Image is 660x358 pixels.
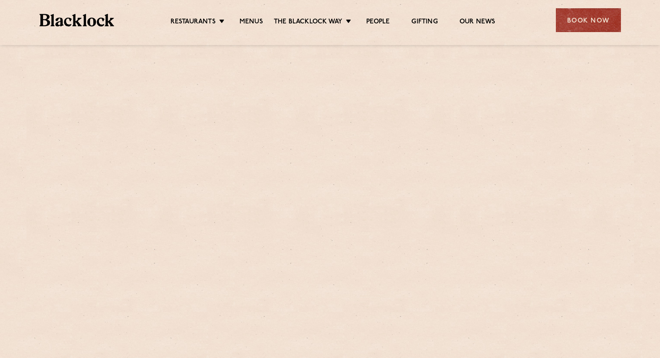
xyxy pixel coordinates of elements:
[460,18,496,27] a: Our News
[274,18,342,27] a: The Blacklock Way
[171,18,216,27] a: Restaurants
[39,14,115,26] img: BL_Textured_Logo-footer-cropped.svg
[556,8,621,32] div: Book Now
[411,18,437,27] a: Gifting
[240,18,263,27] a: Menus
[366,18,390,27] a: People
